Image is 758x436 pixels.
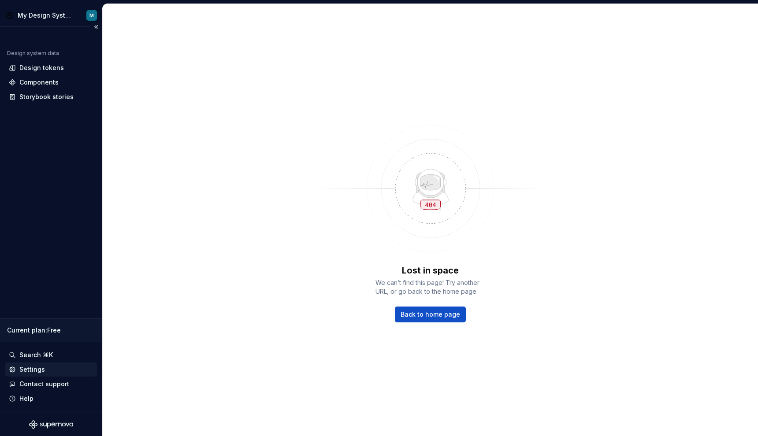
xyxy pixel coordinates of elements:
div: Contact support [19,380,69,388]
a: Settings [5,362,97,377]
a: Back to home page [395,307,466,322]
p: Lost in space [402,264,459,277]
div: Design system data [7,50,59,57]
a: Components [5,75,97,89]
button: Collapse sidebar [90,21,102,33]
button: Search ⌘K [5,348,97,362]
button: My Design SystemM [2,6,100,25]
div: M [89,12,94,19]
button: Contact support [5,377,97,391]
span: Back to home page [401,310,460,319]
div: Storybook stories [19,92,74,101]
div: Components [19,78,59,87]
a: Storybook stories [5,90,97,104]
span: We can’t find this page! Try another URL, or go back to the home page. [375,278,486,296]
div: Current plan : Free [7,326,95,335]
div: Settings [19,365,45,374]
svg: Supernova Logo [29,420,73,429]
div: Help [19,394,33,403]
div: Search ⌘K [19,351,53,359]
div: Design tokens [19,63,64,72]
div: My Design System [18,11,74,20]
button: Help [5,392,97,406]
a: Design tokens [5,61,97,75]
